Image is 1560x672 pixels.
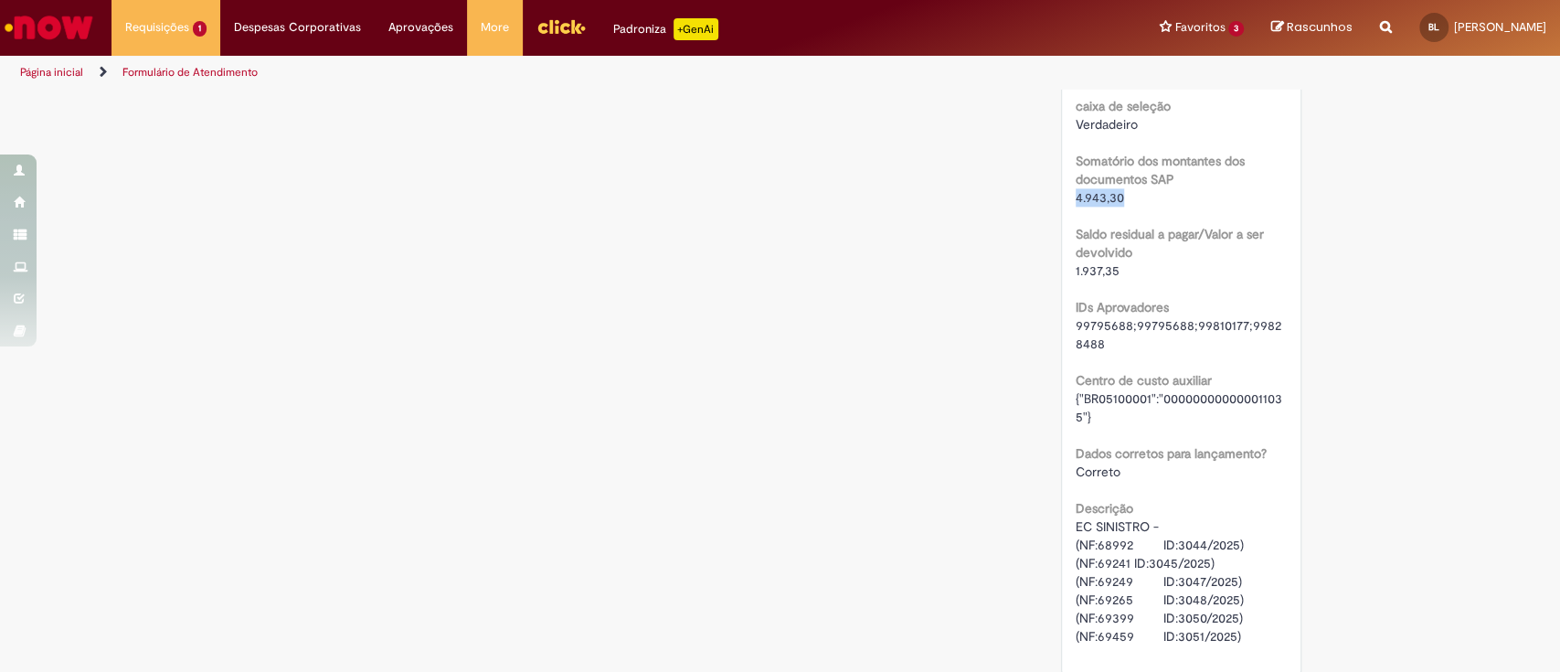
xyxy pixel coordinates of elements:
[193,21,207,37] span: 1
[1076,518,1244,645] span: EC SINISTRO - (NF:68992 ID:3044/2025) (NF:69241 ID:3045/2025) (NF:69249 ID:3047/2025) (NF:69265 I...
[1076,153,1245,187] b: Somatório dos montantes dos documentos SAP
[1287,18,1353,36] span: Rascunhos
[1076,262,1120,279] span: 1.937,35
[1076,299,1169,315] b: IDs Aprovadores
[1076,98,1171,114] b: caixa de seleção
[1271,19,1353,37] a: Rascunhos
[388,18,453,37] span: Aprovações
[674,18,718,40] p: +GenAi
[122,65,258,80] a: Formulário de Atendimento
[14,56,1026,90] ul: Trilhas de página
[613,18,718,40] div: Padroniza
[1428,21,1439,33] span: BL
[1454,19,1546,35] span: [PERSON_NAME]
[1076,445,1267,462] b: Dados corretos para lançamento?
[1076,372,1212,389] b: Centro de custo auxiliar
[1228,21,1244,37] span: 3
[20,65,83,80] a: Página inicial
[536,13,586,40] img: click_logo_yellow_360x200.png
[1076,500,1133,517] b: Descrição
[1076,317,1281,352] span: 99795688;99795688;99810177;99828488
[125,18,189,37] span: Requisições
[1076,390,1282,425] span: {"BR05100001":"000000000000011035"}
[1174,18,1225,37] span: Favoritos
[1076,116,1138,133] span: Verdadeiro
[481,18,509,37] span: More
[1076,189,1124,206] span: 4.943,30
[2,9,96,46] img: ServiceNow
[234,18,361,37] span: Despesas Corporativas
[1076,464,1120,480] span: Correto
[1076,226,1264,261] b: Saldo residual a pagar/Valor a ser devolvido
